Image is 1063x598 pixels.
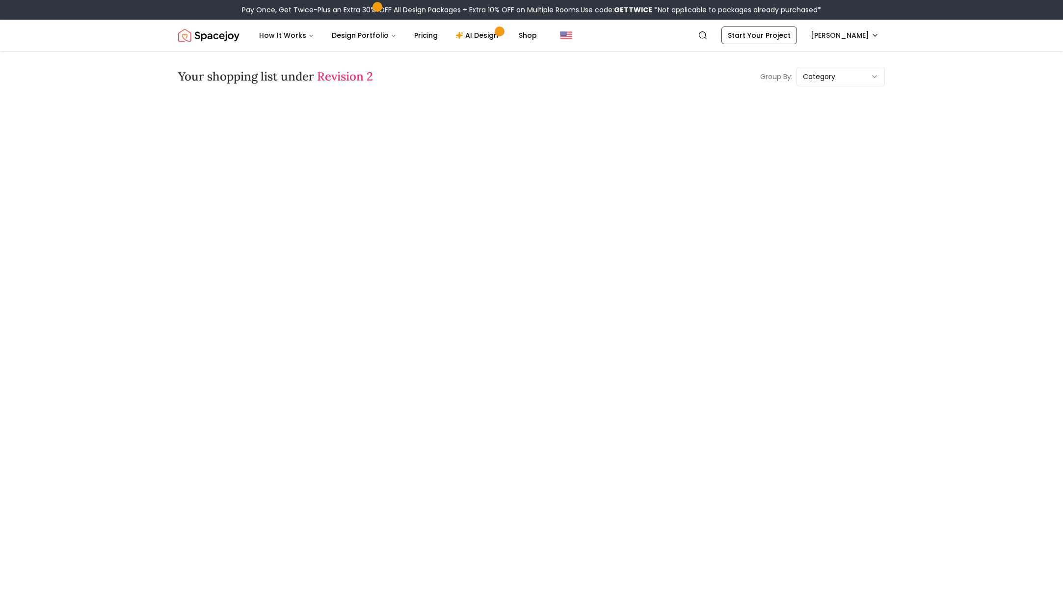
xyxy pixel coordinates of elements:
[805,27,885,44] button: [PERSON_NAME]
[178,69,373,84] h3: Your shopping list under
[581,5,652,15] span: Use code:
[317,69,373,84] span: Revision 2
[251,26,545,45] nav: Main
[406,26,446,45] a: Pricing
[178,26,239,45] a: Spacejoy
[614,5,652,15] b: GETTWICE
[511,26,545,45] a: Shop
[721,27,797,44] a: Start Your Project
[178,26,239,45] img: Spacejoy Logo
[178,20,885,51] nav: Global
[242,5,821,15] div: Pay Once, Get Twice-Plus an Extra 30% OFF All Design Packages + Extra 10% OFF on Multiple Rooms.
[560,29,572,41] img: United States
[448,26,509,45] a: AI Design
[251,26,322,45] button: How It Works
[324,26,404,45] button: Design Portfolio
[760,72,793,82] p: Group By:
[652,5,821,15] span: *Not applicable to packages already purchased*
